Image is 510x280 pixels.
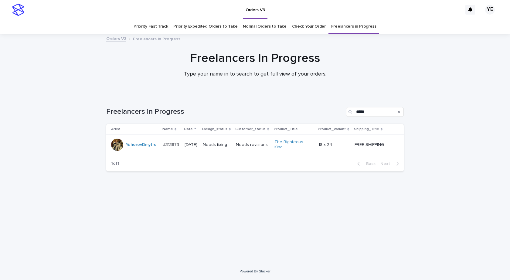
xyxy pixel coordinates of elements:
[185,142,198,147] p: [DATE]
[133,35,180,42] p: Freelancers in Progress
[106,51,404,66] h1: Freelancers In Progress
[134,71,376,78] p: Type your name in to search to get full view of your orders.
[352,161,378,167] button: Back
[203,142,231,147] p: Needs fixing
[331,19,376,34] a: Freelancers in Progress
[274,126,298,133] p: Product_Title
[134,19,168,34] a: Priority Fast Track
[106,156,124,171] p: 1 of 1
[274,140,312,150] a: The Righteous King
[378,161,404,167] button: Next
[380,162,394,166] span: Next
[346,107,404,117] input: Search
[106,107,344,116] h1: Freelancers in Progress
[126,142,157,147] a: YehorovDmytro
[12,4,24,16] img: stacker-logo-s-only.png
[106,135,404,155] tr: YehorovDmytro #313873#313873 [DATE]Needs fixingNeeds revisionsThe Righteous King 18 x 2418 x 24 F...
[163,141,180,147] p: #313873
[485,5,495,15] div: YE
[318,141,333,147] p: 18 x 24
[292,19,326,34] a: Check Your Order
[236,142,270,147] p: Needs revisions
[184,126,193,133] p: Date
[202,126,227,133] p: Design_status
[362,162,376,166] span: Back
[173,19,237,34] a: Priority Expedited Orders to Take
[243,19,287,34] a: Normal Orders to Take
[111,126,121,133] p: Artist
[106,35,126,42] a: Orders V3
[162,126,173,133] p: Name
[354,126,379,133] p: Shipping_Title
[318,126,346,133] p: Product_Variant
[235,126,266,133] p: Customer_status
[355,141,394,147] p: FREE SHIPPING - preview in 1-2 business days, after your approval delivery will take 5-10 b.d.
[240,269,270,273] a: Powered By Stacker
